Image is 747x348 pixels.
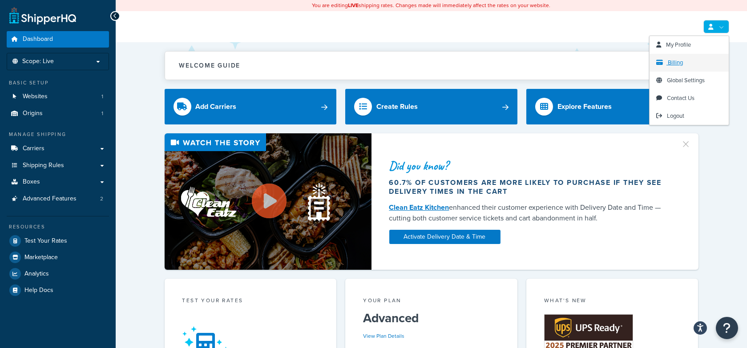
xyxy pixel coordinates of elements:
div: Manage Shipping [7,131,109,138]
div: Did you know? [389,160,670,172]
div: Resources [7,223,109,231]
span: Global Settings [667,76,705,84]
a: Analytics [7,266,109,282]
button: Welcome Guide [165,52,698,80]
a: Marketplace [7,249,109,265]
span: Billing [668,58,683,67]
div: Basic Setup [7,79,109,87]
span: Marketplace [24,254,58,261]
span: Origins [23,110,43,117]
a: Origins1 [7,105,109,122]
li: Origins [7,105,109,122]
div: Test your rates [182,296,319,307]
span: Analytics [24,270,49,278]
a: Boxes [7,174,109,190]
span: Shipping Rules [23,162,64,169]
div: Create Rules [376,100,418,113]
div: Explore Features [557,100,612,113]
a: Clean Eatz Kitchen [389,202,449,212]
h5: Advanced [363,311,500,325]
span: Carriers [23,145,44,152]
a: Activate Delivery Date & Time [389,230,501,244]
span: 1 [101,93,103,100]
button: Open Resource Center [716,317,738,339]
span: Contact Us [667,94,695,102]
div: enhanced their customer experience with Delivery Date and Time — cutting both customer service ti... [389,202,670,224]
img: Video thumbnail [165,133,371,270]
span: Help Docs [24,287,53,294]
a: Shipping Rules [7,157,109,174]
a: Add Carriers [165,89,337,124]
a: Help Docs [7,282,109,298]
a: Billing [650,54,729,72]
b: LIVE [348,1,359,9]
a: Test Your Rates [7,233,109,249]
span: 2 [100,195,103,203]
li: Websites [7,88,109,105]
a: Carriers [7,140,109,157]
span: Websites [23,93,48,100]
a: Global Settings [650,72,729,89]
a: Explore Features [526,89,699,124]
a: My Profile [650,36,729,54]
a: Contact Us [650,89,729,107]
span: Scope: Live [22,58,54,65]
div: 60.7% of customers are more likely to purchase if they see delivery times in the cart [389,178,670,196]
h2: Welcome Guide [179,62,241,69]
li: Advanced Features [7,191,109,207]
div: Add Carriers [196,100,237,113]
a: Advanced Features2 [7,191,109,207]
div: What's New [544,296,681,307]
a: Create Rules [345,89,517,124]
span: My Profile [666,40,691,49]
a: View Plan Details [363,332,404,340]
a: Websites1 [7,88,109,105]
span: Advanced Features [23,195,77,203]
a: Dashboard [7,31,109,48]
span: Test Your Rates [24,237,67,245]
span: Logout [667,112,684,120]
span: Boxes [23,178,40,186]
div: Your Plan [363,296,500,307]
a: Logout [650,107,729,125]
span: 1 [101,110,103,117]
span: Dashboard [23,36,53,43]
